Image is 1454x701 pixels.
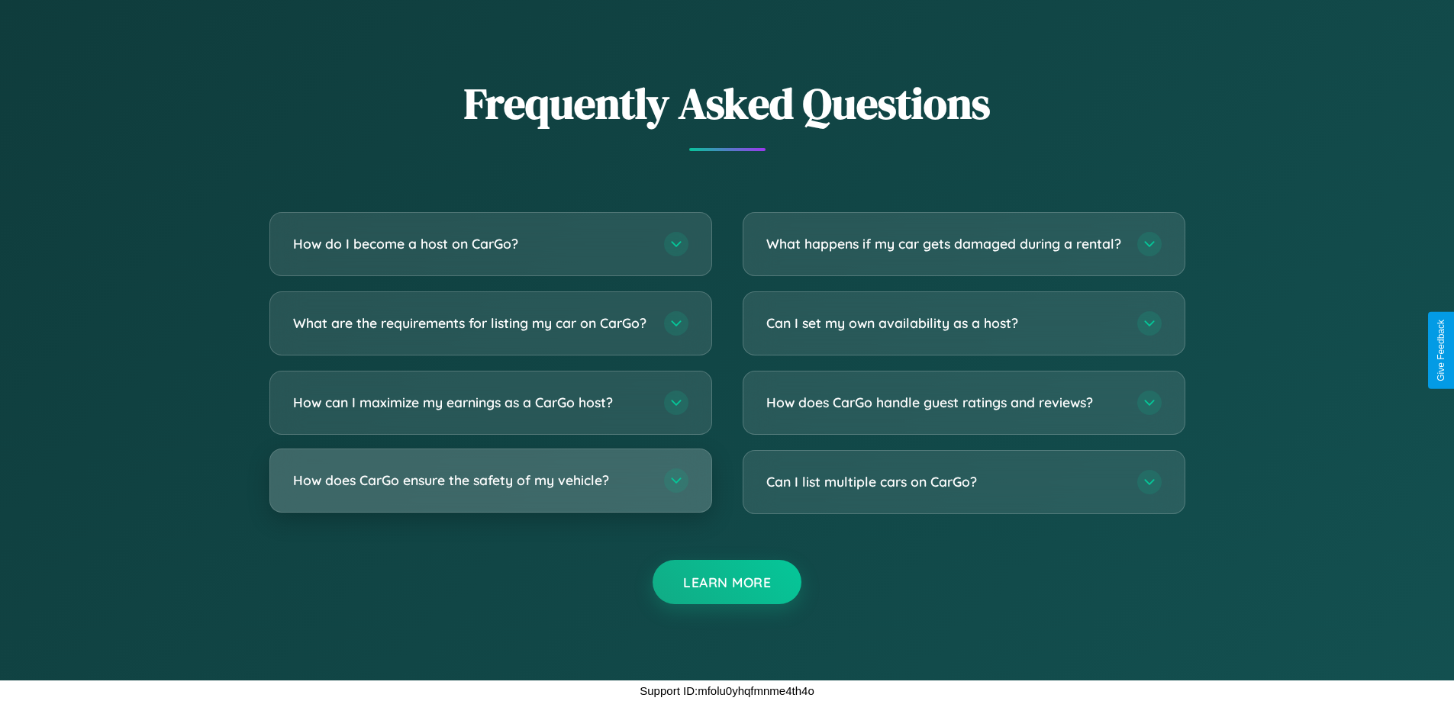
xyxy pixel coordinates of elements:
h3: Can I set my own availability as a host? [766,314,1122,333]
h3: What are the requirements for listing my car on CarGo? [293,314,649,333]
button: Learn More [653,560,801,604]
p: Support ID: mfolu0yhqfmnme4th4o [640,680,814,701]
h3: How can I maximize my earnings as a CarGo host? [293,393,649,412]
h3: How does CarGo handle guest ratings and reviews? [766,393,1122,412]
h3: How do I become a host on CarGo? [293,234,649,253]
h2: Frequently Asked Questions [269,74,1185,133]
h3: How does CarGo ensure the safety of my vehicle? [293,471,649,490]
h3: What happens if my car gets damaged during a rental? [766,234,1122,253]
h3: Can I list multiple cars on CarGo? [766,472,1122,491]
div: Give Feedback [1436,320,1446,381]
